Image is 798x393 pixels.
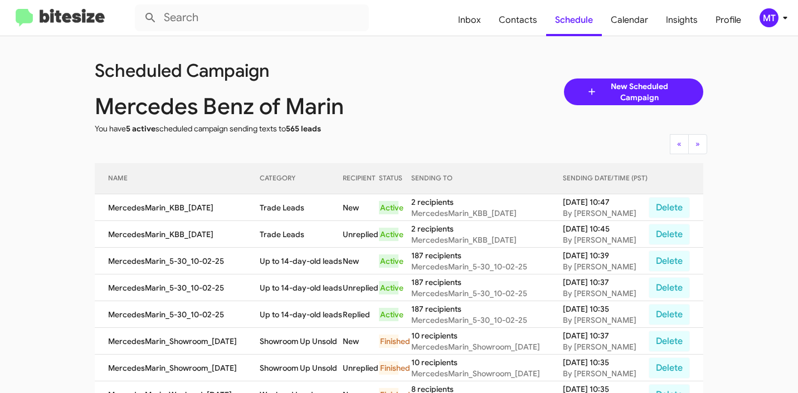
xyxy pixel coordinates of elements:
[379,201,398,214] div: Active
[670,134,689,154] button: Previous
[379,335,398,348] div: Finished
[563,277,648,288] div: [DATE] 10:37
[260,274,343,301] td: Up to 14-day-old leads
[411,163,562,194] th: SENDING TO
[677,139,682,149] span: «
[563,368,648,379] div: By [PERSON_NAME]
[649,224,690,245] button: Delete
[657,4,707,36] a: Insights
[563,223,648,234] div: [DATE] 10:45
[95,274,260,301] td: MercedesMarin_5-30_10-02-25
[688,134,707,154] button: Next
[670,134,707,154] nav: Page navigation example
[563,315,648,326] div: By [PERSON_NAME]
[760,8,778,27] div: MT
[343,221,379,248] td: Unreplied
[379,361,398,375] div: Finished
[260,221,343,248] td: Trade Leads
[343,328,379,355] td: New
[411,234,562,245] div: MercedesMarin_KBB_[DATE]
[260,248,343,274] td: Up to 14-day-old leads
[260,355,343,381] td: Showroom Up Unsold
[649,357,690,379] button: Delete
[563,163,648,194] th: SENDING DATE/TIME (PST)
[379,281,398,294] div: Active
[86,123,407,134] div: You have scheduled campaign sending texts to
[563,196,648,208] div: [DATE] 10:47
[343,194,379,221] td: New
[95,355,260,381] td: MercedesMarin_Showroom_[DATE]
[379,228,398,241] div: Active
[411,250,562,261] div: 187 recipients
[135,4,369,31] input: Search
[95,248,260,274] td: MercedesMarin_5-30_10-02-25
[649,250,690,272] button: Delete
[449,4,490,36] a: Inbox
[95,163,260,194] th: NAME
[563,357,648,368] div: [DATE] 10:35
[563,208,648,219] div: By [PERSON_NAME]
[564,78,704,105] a: New Scheduled Campaign
[750,8,786,27] button: MT
[379,163,412,194] th: STATUS
[260,163,343,194] th: CATEGORY
[343,355,379,381] td: Unreplied
[379,308,398,321] div: Active
[260,194,343,221] td: Trade Leads
[411,315,562,326] div: MercedesMarin_5-30_10-02-25
[95,328,260,355] td: MercedesMarin_Showroom_[DATE]
[343,274,379,301] td: Unreplied
[563,303,648,315] div: [DATE] 10:35
[95,301,260,328] td: MercedesMarin_5-30_10-02-25
[649,331,690,352] button: Delete
[649,197,690,218] button: Delete
[563,261,648,272] div: By [PERSON_NAME]
[695,139,700,149] span: »
[411,368,562,379] div: MercedesMarin_Showroom_[DATE]
[411,277,562,288] div: 187 recipients
[411,341,562,352] div: MercedesMarin_Showroom_[DATE]
[86,65,407,76] div: Scheduled Campaign
[563,341,648,352] div: By [PERSON_NAME]
[411,330,562,341] div: 10 recipients
[343,248,379,274] td: New
[411,261,562,272] div: MercedesMarin_5-30_10-02-25
[490,4,546,36] a: Contacts
[649,277,690,298] button: Delete
[563,234,648,245] div: By [PERSON_NAME]
[286,124,321,134] span: 565 leads
[86,101,407,112] div: Mercedes Benz of Marin
[563,288,648,299] div: By [PERSON_NAME]
[126,124,155,134] span: 5 active
[707,4,750,36] a: Profile
[95,194,260,221] td: MercedesMarin_KBB_[DATE]
[563,330,648,341] div: [DATE] 10:37
[411,223,562,234] div: 2 recipients
[411,208,562,219] div: MercedesMarin_KBB_[DATE]
[546,4,602,36] a: Schedule
[260,301,343,328] td: Up to 14-day-old leads
[411,357,562,368] div: 10 recipients
[597,81,681,103] span: New Scheduled Campaign
[411,303,562,315] div: 187 recipients
[563,250,648,261] div: [DATE] 10:39
[260,328,343,355] td: Showroom Up Unsold
[343,163,379,194] th: RECIPIENT
[343,301,379,328] td: Replied
[379,254,398,268] div: Active
[649,304,690,325] button: Delete
[411,288,562,299] div: MercedesMarin_5-30_10-02-25
[95,221,260,248] td: MercedesMarin_KBB_[DATE]
[602,4,657,36] a: Calendar
[411,196,562,208] div: 2 recipients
